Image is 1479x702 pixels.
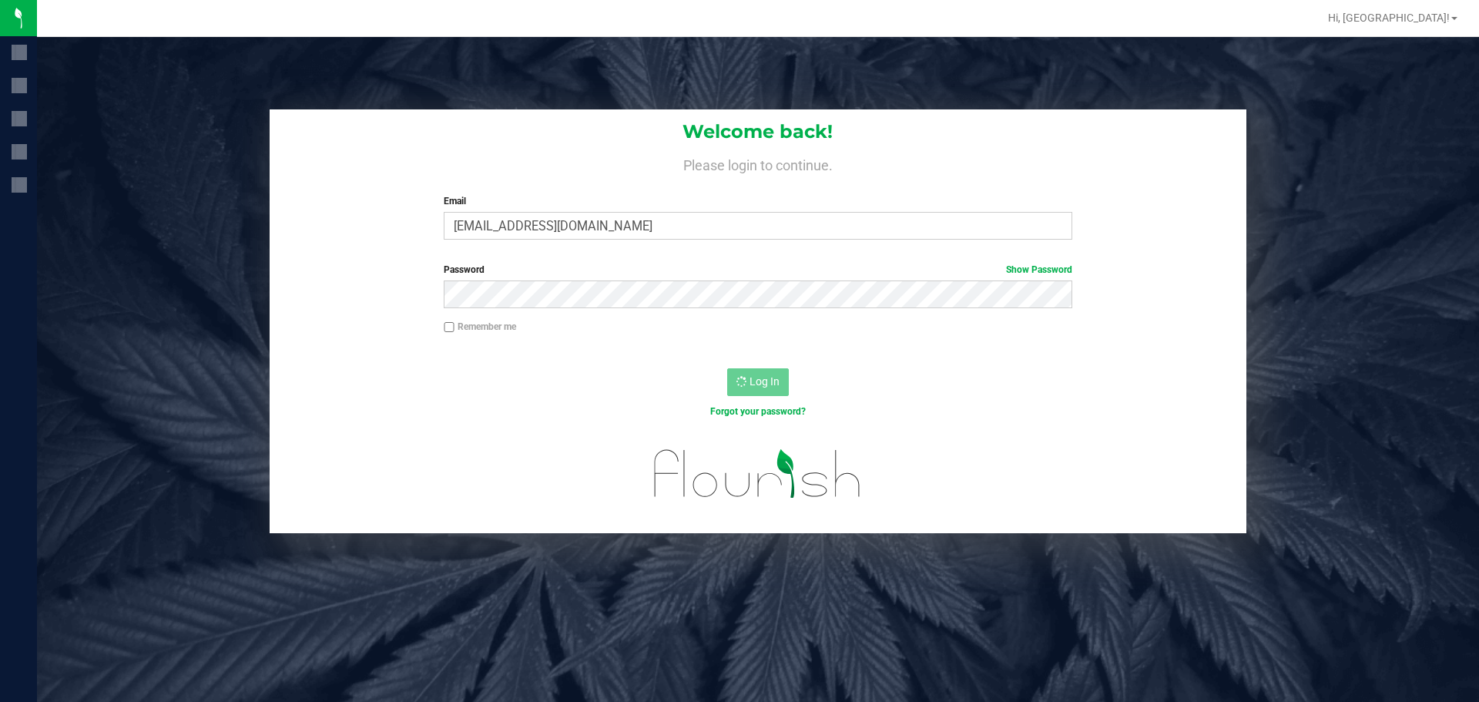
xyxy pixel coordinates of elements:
[636,435,880,513] img: flourish_logo.svg
[727,368,789,396] button: Log In
[1328,12,1450,24] span: Hi, [GEOGRAPHIC_DATA]!
[270,122,1246,142] h1: Welcome back!
[444,264,485,275] span: Password
[270,154,1246,173] h4: Please login to continue.
[750,375,780,388] span: Log In
[1006,264,1072,275] a: Show Password
[444,320,516,334] label: Remember me
[444,194,1072,208] label: Email
[444,322,454,333] input: Remember me
[710,406,806,417] a: Forgot your password?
